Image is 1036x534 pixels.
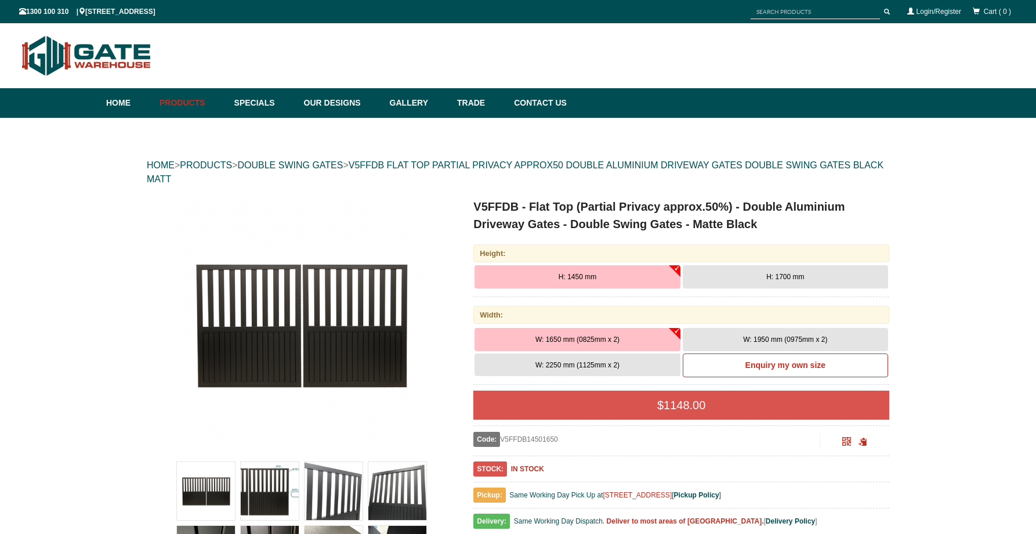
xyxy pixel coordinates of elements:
[474,328,680,351] button: W: 1650 mm (0825mm x 2)
[535,335,620,344] span: W: 1650 mm (0825mm x 2)
[473,432,820,447] div: V5FFDB14501650
[154,88,229,118] a: Products
[237,160,343,170] a: DOUBLE SWING GATES
[751,5,880,19] input: SEARCH PRODUCTS
[473,488,505,503] span: Pickup:
[745,360,825,370] b: Enquiry my own size
[509,491,721,499] span: Same Working Day Pick Up at [ ]
[511,465,544,473] b: IN STOCK
[368,462,426,520] img: V5FFDB - Flat Top (Partial Privacy approx.50%) - Double Aluminium Driveway Gates - Double Swing G...
[147,160,175,170] a: HOME
[766,273,804,281] span: H: 1700 mm
[664,399,705,412] span: 1148.00
[766,517,815,525] a: Delivery Policy
[984,8,1011,16] span: Cart ( 0 )
[147,147,889,198] div: > > >
[474,265,680,288] button: H: 1450 mm
[473,514,510,529] span: Delivery:
[473,432,500,447] span: Code:
[535,361,620,369] span: W: 2250 mm (1125mm x 2)
[842,439,851,447] a: Click to enlarge and scan to share.
[174,198,429,453] img: V5FFDB - Flat Top (Partial Privacy approx.50%) - Double Aluminium Driveway Gates - Double Swing G...
[148,198,455,453] a: V5FFDB - Flat Top (Partial Privacy approx.50%) - Double Aluminium Driveway Gates - Double Swing G...
[683,353,888,378] a: Enquiry my own size
[917,8,961,16] a: Login/Register
[743,335,827,344] span: W: 1950 mm (0975mm x 2)
[451,88,508,118] a: Trade
[603,491,672,499] a: [STREET_ADDRESS]
[858,438,867,446] span: Click to copy the URL
[473,306,889,324] div: Width:
[473,244,889,262] div: Height:
[559,273,596,281] span: H: 1450 mm
[473,461,507,477] span: STOCK:
[474,353,680,377] button: W: 2250 mm (1125mm x 2)
[305,462,363,520] img: V5FFDB - Flat Top (Partial Privacy approx.50%) - Double Aluminium Driveway Gates - Double Swing G...
[683,265,888,288] button: H: 1700 mm
[180,160,232,170] a: PRODUCTS
[508,88,567,118] a: Contact Us
[19,29,154,82] img: Gate Warehouse
[514,517,605,525] span: Same Working Day Dispatch.
[607,517,764,525] b: Deliver to most areas of [GEOGRAPHIC_DATA].
[177,462,235,520] img: V5FFDB - Flat Top (Partial Privacy approx.50%) - Double Aluminium Driveway Gates - Double Swing G...
[674,491,719,499] a: Pickup Policy
[147,160,883,184] a: V5FFDB FLAT TOP PARTIAL PRIVACY APPROX50 DOUBLE ALUMINIUM DRIVEWAY GATES DOUBLE SWING GATES BLACK...
[473,391,889,420] div: $
[473,198,889,233] h1: V5FFDB - Flat Top (Partial Privacy approx.50%) - Double Aluminium Driveway Gates - Double Swing G...
[229,88,298,118] a: Specials
[683,328,888,351] button: W: 1950 mm (0975mm x 2)
[384,88,451,118] a: Gallery
[19,8,155,16] span: 1300 100 310 | [STREET_ADDRESS]
[241,462,299,520] img: V5FFDB - Flat Top (Partial Privacy approx.50%) - Double Aluminium Driveway Gates - Double Swing G...
[106,88,154,118] a: Home
[298,88,384,118] a: Our Designs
